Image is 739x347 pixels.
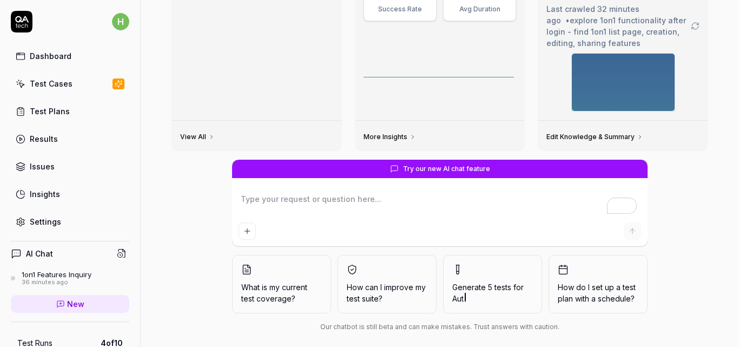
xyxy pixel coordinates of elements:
span: What is my current test coverage? [241,281,322,304]
span: Last crawled [546,3,691,49]
div: 1on1 Features Inquiry [22,270,91,279]
a: New [11,295,129,313]
a: Dashboard [11,45,129,67]
button: How do I set up a test plan with a schedule? [549,255,648,313]
div: Test Cases [30,78,72,89]
a: Issues [11,156,129,177]
div: Dashboard [30,50,71,62]
div: 36 minutes ago [22,279,91,286]
h4: AI Chat [26,248,53,259]
span: How do I set up a test plan with a schedule? [558,281,638,304]
span: • explore 1on1 functionality after login - find 1on1 list page, creation, editing, sharing features [546,16,686,48]
a: Edit Knowledge & Summary [546,133,643,141]
a: Settings [11,211,129,232]
a: 1on1 Features Inquiry36 minutes ago [11,270,129,286]
div: Settings [30,216,61,227]
span: How can I improve my test suite? [347,281,427,304]
button: How can I improve my test suite? [338,255,437,313]
span: Try our new AI chat feature [403,164,490,174]
a: More Insights [364,133,416,141]
img: Screenshot [572,54,675,111]
div: Issues [30,161,55,172]
a: Test Cases [11,73,129,94]
button: Add attachment [239,222,256,240]
button: What is my current test coverage? [232,255,331,313]
span: Aut [452,294,464,303]
a: Go to crawling settings [691,22,700,30]
div: Results [30,133,58,145]
div: Insights [30,188,60,200]
span: Generate 5 tests for [452,281,533,304]
div: Avg Duration [450,4,509,14]
div: Our chatbot is still beta and can make mistakes. Trust answers with caution. [232,322,648,332]
button: h [112,11,129,32]
div: Success Rate [371,4,430,14]
button: Generate 5 tests forAut [443,255,542,313]
a: Results [11,128,129,149]
div: Test Plans [30,106,70,117]
a: Test Plans [11,101,129,122]
a: Insights [11,184,129,205]
textarea: To enrich screen reader interactions, please activate Accessibility in Grammarly extension settings [239,191,641,218]
span: h [112,13,129,30]
a: View All [180,133,215,141]
span: New [67,298,84,310]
